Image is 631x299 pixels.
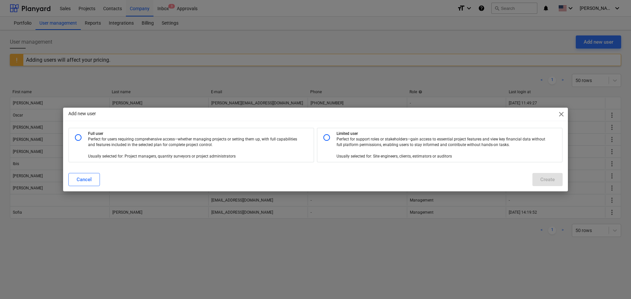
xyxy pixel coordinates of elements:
[77,175,92,184] div: Cancel
[68,173,100,186] button: Cancel
[598,267,631,299] iframe: Chat Widget
[88,137,300,159] p: Perfect for users requiring comprehensive access—whether managing projects or setting them up, wi...
[317,128,563,162] div: Limited userPerfect for support roles or stakeholders—gain access to essential project features a...
[337,131,559,137] p: Limited user
[68,128,314,162] div: Full userPerfect for users requiring comprehensive access—whether managing projects or setting th...
[557,110,565,118] span: close
[88,131,311,137] p: Full user
[337,137,549,159] p: Perfect for support roles or stakeholders—gain access to essential project features and view key ...
[68,110,96,117] p: Add new user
